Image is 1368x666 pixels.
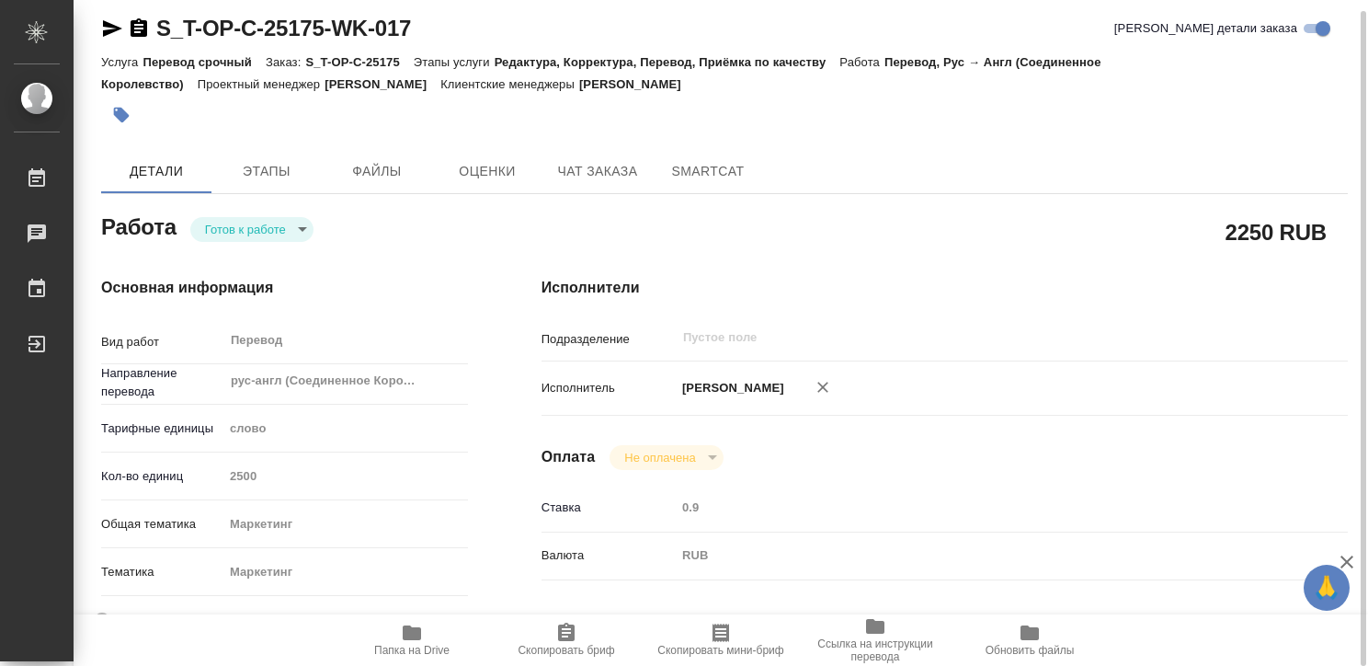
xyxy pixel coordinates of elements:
button: Добавить тэг [101,95,142,135]
h4: Исполнители [541,277,1348,299]
div: слово [223,413,468,444]
button: Обновить файлы [952,614,1107,666]
p: Подразделение [541,330,676,349]
p: Заказ: [266,55,305,69]
span: [PERSON_NAME] детали заказа [1114,19,1297,38]
p: Услуга [101,55,142,69]
span: 🙏 [1311,568,1342,607]
p: Тематика [101,563,223,581]
p: [PERSON_NAME] [579,77,695,91]
button: Удалить исполнителя [803,367,843,408]
button: Ссылка на инструкции перевода [798,614,952,666]
h4: Дополнительно [541,610,1348,632]
span: Ссылка на инструкции перевода [809,637,941,663]
span: SmartCat [664,160,752,183]
div: Готов к работе [190,217,313,242]
button: 🙏 [1304,565,1350,611]
button: Скопировать мини-бриф [644,614,798,666]
span: Нотариальный заказ [128,611,245,629]
span: Скопировать мини-бриф [657,644,783,657]
p: Редактура, Корректура, Перевод, Приёмка по качеству [495,55,840,69]
button: Не оплачена [619,450,701,465]
p: Перевод срочный [142,55,266,69]
div: Маркетинг [223,509,468,540]
h2: 2250 RUB [1225,216,1327,247]
p: Клиентские менеджеры [440,77,579,91]
div: Готов к работе [610,445,723,470]
span: Обновить файлы [986,644,1075,657]
p: [PERSON_NAME] [325,77,440,91]
span: Этапы [222,160,311,183]
p: Ставка [541,499,676,517]
button: Скопировать бриф [489,614,644,666]
p: Общая тематика [101,515,223,534]
h4: Основная информация [101,277,468,299]
a: S_T-OP-C-25175-WK-017 [156,16,411,40]
p: Проектный менеджер [198,77,325,91]
span: Папка на Drive [374,644,450,657]
p: S_T-OP-C-25175 [305,55,413,69]
div: RUB [676,540,1281,571]
input: Пустое поле [681,327,1237,349]
p: Работа [839,55,884,69]
span: Скопировать бриф [518,644,614,657]
span: Чат заказа [553,160,642,183]
button: Скопировать ссылку [128,17,150,40]
p: Исполнитель [541,379,676,397]
input: Пустое поле [676,494,1281,521]
p: Валюта [541,546,676,565]
p: Этапы услуги [414,55,495,69]
p: Тарифные единицы [101,419,223,438]
span: Оценки [443,160,531,183]
span: Детали [112,160,200,183]
button: Скопировать ссылку для ЯМессенджера [101,17,123,40]
p: Направление перевода [101,364,223,401]
p: Вид работ [101,333,223,351]
p: Кол-во единиц [101,467,223,486]
input: Пустое поле [223,463,468,489]
div: Маркетинг [223,557,468,588]
button: Папка на Drive [335,614,489,666]
span: Файлы [333,160,421,183]
button: Готов к работе [199,222,291,237]
h4: Оплата [541,446,596,468]
p: [PERSON_NAME] [676,379,784,397]
h2: Работа [101,209,177,242]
